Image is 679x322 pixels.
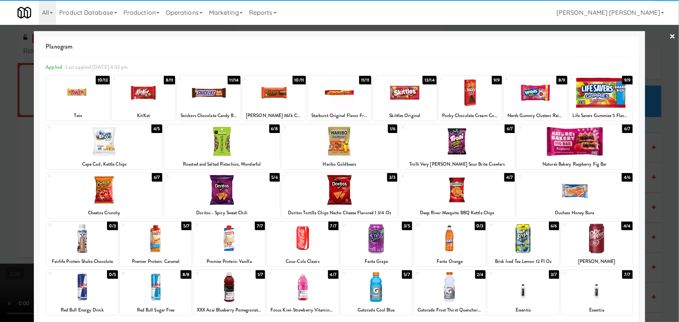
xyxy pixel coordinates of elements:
[400,208,514,218] div: Deep River Mesquite BBQ Kettle Chips
[121,257,190,266] div: Premier Protein: Caramel
[399,208,515,218] div: Deep River Mesquite BBQ Kettle Chips
[359,76,371,84] div: 11/11
[244,76,274,82] div: 4
[308,76,371,121] div: 511/11Starburst Original Flavor Fruit Chews
[489,305,558,315] div: Essentia
[570,111,632,121] div: Life Savers Gummies 5 Flavors
[65,63,128,71] span: Last applied [DATE] 4:33 pm
[571,76,601,82] div: 9
[242,76,306,121] div: 410/11[PERSON_NAME] Milk Chocolate Peanut Butter
[328,270,339,279] div: 4/7
[48,270,82,277] div: 28
[268,257,337,266] div: Coca-Cola Classic
[193,270,265,315] div: 301/7XXX Acai Blueberry Pomegranate Vitaminwater
[504,76,567,121] div: 88/9Nerds Gummy Clusters Rainbow Share Size
[120,222,191,266] div: 215/7Premier Protein: Caramel
[164,159,280,169] div: Roasted and Salted Pistachios, Wonderful
[166,173,222,180] div: 16
[517,173,632,218] div: 194/6Duchess Honey Buns
[309,111,370,121] div: Starburst Original Flavor Fruit Chews
[46,270,118,315] div: 280/5Red Bull Energy Drink
[670,25,676,49] a: ×
[268,270,303,277] div: 31
[46,208,162,218] div: Cheetos Crunchy
[18,6,31,19] img: Micromart
[415,305,484,315] div: Gatorade Frost Thirst Quencher Glacier Cherry 20 Fl Oz
[373,76,437,121] div: 613/14Skittles Original
[340,270,412,315] div: 325/7Gatorade Cool Blue
[504,111,567,121] div: Nerds Gummy Clusters Rainbow Share Size
[489,257,558,266] div: Brisk Iced Tea Lemon 12 Fl Oz
[47,111,109,121] div: Twix
[283,159,396,169] div: Haribo Goldbears
[195,305,264,315] div: XXX Acai Blueberry Pomegranate Vitaminwater
[414,222,486,266] div: 250/3Fanta Orange
[46,76,110,121] div: 110/13Twix
[46,111,110,121] div: Twix
[504,173,515,182] div: 4/7
[388,124,397,133] div: 1/6
[569,76,633,121] div: 99/9Life Savers Gummies 5 Flavors
[489,270,523,277] div: 34
[121,270,156,277] div: 29
[505,111,566,121] div: Nerds Gummy Clusters Rainbow Share Size
[342,270,376,277] div: 32
[399,124,515,169] div: 136/7Trolli Very [PERSON_NAME] Sour Brite Crawlers
[267,257,339,266] div: Coca-Cola Classic
[563,222,597,228] div: 27
[415,257,484,266] div: Fanta Orange
[561,222,633,266] div: 274/4[PERSON_NAME]
[517,159,632,169] div: Nature's Bakery Raspberry Fig Bar
[270,173,280,182] div: 5/6
[166,124,222,131] div: 11
[414,305,486,315] div: Gatorade Frost Thirst Quencher Glacier Cherry 20 Fl Oz
[556,76,567,84] div: 8/9
[193,305,265,315] div: XXX Acai Blueberry Pomegranate Vitaminwater
[46,159,162,169] div: Cape Cod, Kettle Chips
[518,159,631,169] div: Nature's Bakery Raspberry Fig Bar
[46,173,162,218] div: 156/7Cheetos Crunchy
[151,124,162,133] div: 4/5
[622,124,632,133] div: 6/7
[195,222,229,228] div: 22
[622,76,632,84] div: 9/9
[267,305,339,315] div: Focus Kiwi-Strawberry Vitaminwater
[569,111,633,121] div: Life Savers Gummies 5 Flavors
[48,76,78,82] div: 1
[107,270,118,279] div: 0/5
[121,305,190,315] div: Red Bull Sugar Free
[177,111,240,121] div: Snickers Chocolate Candy Bar
[195,270,229,277] div: 30
[164,208,280,218] div: Doritos - Spicy Sweet Chili
[518,124,575,131] div: 14
[48,124,104,131] div: 10
[488,222,559,266] div: 266/6Brisk Iced Tea Lemon 12 Fl Oz
[562,257,632,266] div: [PERSON_NAME]
[113,111,174,121] div: KitKat
[268,305,337,315] div: Focus Kiwi-Strawberry Vitaminwater
[121,222,156,228] div: 21
[267,270,339,315] div: 314/7Focus Kiwi-Strawberry Vitaminwater
[282,208,397,218] div: Doritos Tortilla Chips Nacho Cheese Flavored 1 3/4 Oz
[401,124,457,131] div: 13
[268,222,303,228] div: 23
[416,270,450,277] div: 33
[193,257,265,266] div: Premier Protein: Vanilla
[165,159,279,169] div: Roasted and Salted Pistachios, Wonderful
[46,41,633,52] span: Planogram
[401,173,457,180] div: 18
[340,305,412,315] div: Gatorade Cool Blue
[400,159,514,169] div: Trolli Very [PERSON_NAME] Sour Brite Crawlers
[488,305,559,315] div: Essentia
[414,270,486,315] div: 332/4Gatorade Frost Thirst Quencher Glacier Cherry 20 Fl Oz
[440,76,470,82] div: 7
[164,173,280,218] div: 165/6Doritos - Spicy Sweet Chili
[563,270,597,277] div: 35
[562,305,632,315] div: Essentia
[340,222,412,266] div: 243/5Fanta Grape
[267,222,339,266] div: 237/7Coca-Cola Classic
[488,270,559,315] div: 343/7Essentia
[517,208,632,218] div: Duchess Honey Buns
[177,76,240,121] div: 311/14Snickers Chocolate Candy Bar
[374,111,435,121] div: Skittles Original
